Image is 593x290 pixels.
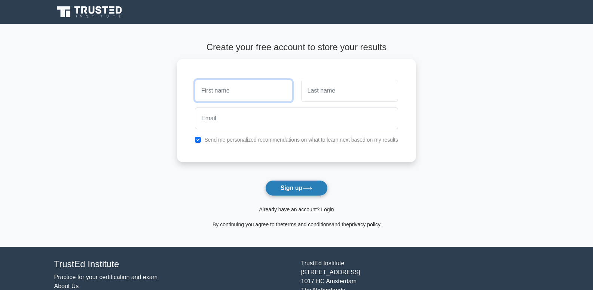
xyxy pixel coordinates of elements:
[172,220,421,229] div: By continuing you agree to the and the
[54,283,79,289] a: About Us
[195,80,292,102] input: First name
[301,80,398,102] input: Last name
[177,42,416,53] h4: Create your free account to store your results
[265,180,328,196] button: Sign up
[54,259,292,270] h4: TrustEd Institute
[259,206,334,212] a: Already have an account? Login
[54,274,158,280] a: Practice for your certification and exam
[204,137,398,143] label: Send me personalized recommendations on what to learn next based on my results
[283,221,331,227] a: terms and conditions
[349,221,380,227] a: privacy policy
[195,108,398,129] input: Email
